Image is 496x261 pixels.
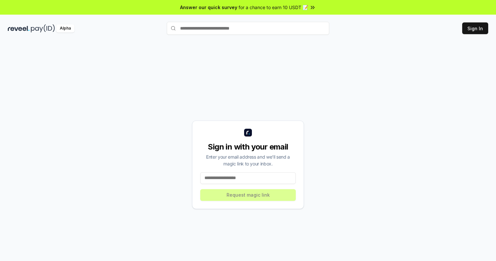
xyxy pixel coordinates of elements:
span: for a chance to earn 10 USDT 📝 [239,4,308,11]
img: logo_small [244,129,252,137]
div: Sign in with your email [200,142,296,152]
button: Sign In [462,22,488,34]
span: Answer our quick survey [180,4,237,11]
img: pay_id [31,24,55,33]
div: Enter your email address and we’ll send a magic link to your inbox. [200,153,296,167]
div: Alpha [56,24,74,33]
img: reveel_dark [8,24,30,33]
